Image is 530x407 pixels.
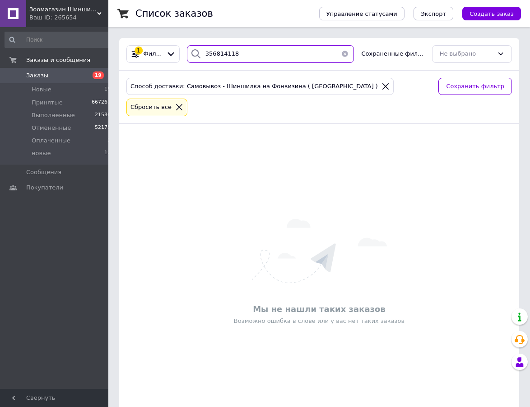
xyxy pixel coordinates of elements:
span: Новые [32,85,51,94]
span: Создать заказ [470,10,514,17]
span: Выполненные [32,111,75,119]
div: Не выбрано [440,49,493,59]
div: Ваш ID: 265654 [29,14,108,22]
span: 21580 [95,111,111,119]
span: Фильтры [144,50,163,58]
a: Создать заказ [453,10,521,17]
div: Сбросить все [129,103,173,112]
span: 667261 [92,99,111,107]
span: 12 [104,149,111,157]
span: 19 [93,71,104,79]
button: Сохранить фильтр [438,78,512,95]
input: Поиск [5,32,112,48]
span: Заказы и сообщения [26,56,90,64]
span: Покупатели [26,184,63,192]
span: Зоомагазин Шиншилка - Дискаунтер зоотоваров.Корма для кошек и собак. Ветеринарная аптека [29,5,97,14]
span: Сохранить фильтр [446,82,504,91]
span: Управление статусами [326,10,397,17]
span: 19 [104,85,111,94]
span: 3 [107,137,111,145]
div: Способ доставки: Самовывоз - Шиншилка на Фонвизина ( [GEOGRAPHIC_DATA] ) [129,82,380,91]
div: Возможно ошибка в слове или у вас нет таких заказов [124,317,515,325]
div: 1 [135,47,143,55]
span: Сохраненные фильтры: [361,50,424,58]
img: Ничего не найдено [252,219,387,283]
input: Поиск по номеру заказа, ФИО покупателя, номеру телефона, Email, номеру накладной [187,45,354,63]
h1: Список заказов [135,8,213,19]
div: Мы не нашли таких заказов [124,303,515,315]
span: Заказы [26,71,48,80]
span: новые [32,149,51,157]
button: Управление статусами [319,7,404,20]
button: Экспорт [414,7,453,20]
span: Сообщения [26,168,61,176]
span: Отмененные [32,124,71,132]
button: Очистить [336,45,354,63]
span: Принятые [32,99,63,107]
span: Оплаченные [32,137,70,145]
button: Создать заказ [462,7,521,20]
span: 52175 [95,124,111,132]
span: Экспорт [421,10,446,17]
